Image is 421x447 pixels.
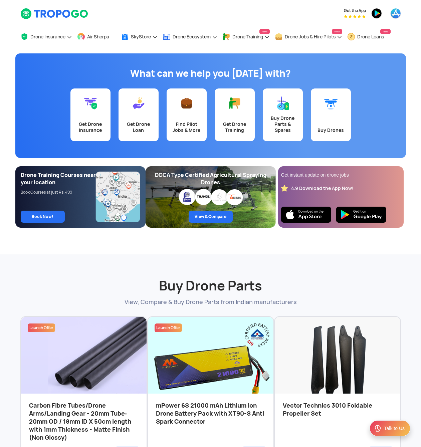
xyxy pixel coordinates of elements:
a: Air Sherpa [77,27,116,47]
img: Buy Drone Parts & Spares [276,96,289,110]
a: Drone TrainingNew [222,27,270,47]
a: Drone Jobs & Hire PilotsNew [275,27,342,47]
a: Drone Ecosystem [163,27,217,47]
img: Parts Image [148,317,273,405]
a: SkyStore [121,27,158,47]
img: TropoGo Logo [20,8,89,19]
div: Get Drone Training [219,121,251,133]
a: Get Drone Training [215,88,255,141]
h3: Vector Technics 3010 Foldable Propeller Set [283,402,392,443]
img: Ios [281,207,331,223]
img: Playstore [336,207,386,223]
img: playstore [371,8,382,19]
img: ic_Support.svg [374,424,382,432]
span: SkyStore [131,34,151,39]
div: Drone Training Courses near your location [21,172,96,186]
span: Drone Ecosystem [173,34,211,39]
span: Drone Training [232,34,263,39]
div: Get Drone Insurance [74,121,107,133]
img: Find Pilot Jobs & More [180,96,193,110]
p: View, Compare & Buy Drone Parts from Indian manufacturers [20,298,401,306]
span: Drone Jobs & Hire Pilots [285,34,336,39]
img: App Raking [344,15,366,18]
img: Buy Drones [324,96,338,110]
div: 4.9 Download the App Now! [291,185,354,192]
a: Get Drone Insurance [70,88,111,141]
img: Get Drone Training [228,96,241,110]
a: Buy Drones [311,88,351,141]
a: Drone Insurance [20,27,72,47]
img: Parts Image [21,317,147,400]
a: Book Now! [21,211,65,223]
span: New [380,29,390,34]
span: Get the App [344,8,366,13]
a: View & Compare [189,211,233,223]
div: Book Courses at just Rs. 499 [21,190,96,195]
div: Get Drone Loan [123,121,155,133]
span: Air Sherpa [87,34,109,39]
span: Launch Offer [29,325,53,330]
span: Drone Loans [357,34,384,39]
img: appstore [390,8,401,19]
div: Find Pilot Jobs & More [171,121,203,133]
span: New [259,29,269,34]
span: Launch Offer [156,325,180,330]
h3: mPower 6S 21000 mAh Lithium Ion Drone Battery Pack with XT90-S Anti Spark Connector [156,402,265,443]
a: Drone LoansNew [347,27,391,47]
div: Get instant update on drone jobs [281,172,401,178]
div: Talk to Us [384,425,405,432]
div: Buy Drones [315,127,347,133]
h1: What can we help you [DATE] with? [20,67,401,80]
a: Get Drone Loan [119,88,159,141]
img: Get Drone Loan [132,96,145,110]
img: Parts Image [275,317,400,405]
a: Find Pilot Jobs & More [167,88,207,141]
span: Drone Insurance [30,34,65,39]
div: Buy Drone Parts & Spares [267,115,299,133]
img: Get Drone Insurance [84,96,97,110]
a: Buy Drone Parts & Spares [263,88,303,141]
div: DGCA Type Certified Agricultural Spraying Drones [151,172,270,186]
span: New [332,29,342,34]
h3: Carbon Fibre Tubes/Drone Arms/Landing Gear - 20mm Tube: 20mm OD / 18mm ID X 50cm length with 1mm ... [29,402,139,443]
h2: Buy Drone Parts [20,261,401,294]
img: star_rating [281,185,288,192]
